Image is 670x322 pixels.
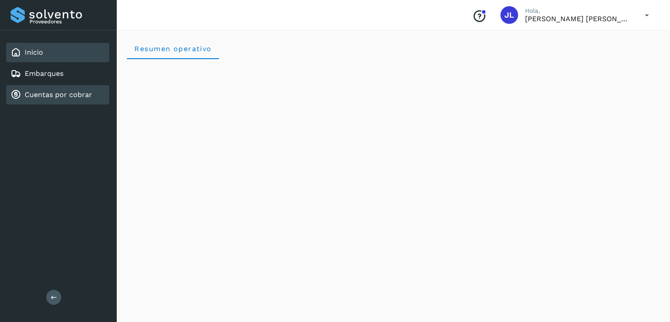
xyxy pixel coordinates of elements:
[134,45,212,53] span: Resumen operativo
[6,43,109,62] div: Inicio
[6,64,109,83] div: Embarques
[25,48,43,56] a: Inicio
[6,85,109,105] div: Cuentas por cobrar
[25,90,92,99] a: Cuentas por cobrar
[525,15,631,23] p: JOSE LUIS GUZMAN ORTA
[25,69,63,78] a: Embarques
[525,7,631,15] p: Hola,
[30,19,106,25] p: Proveedores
